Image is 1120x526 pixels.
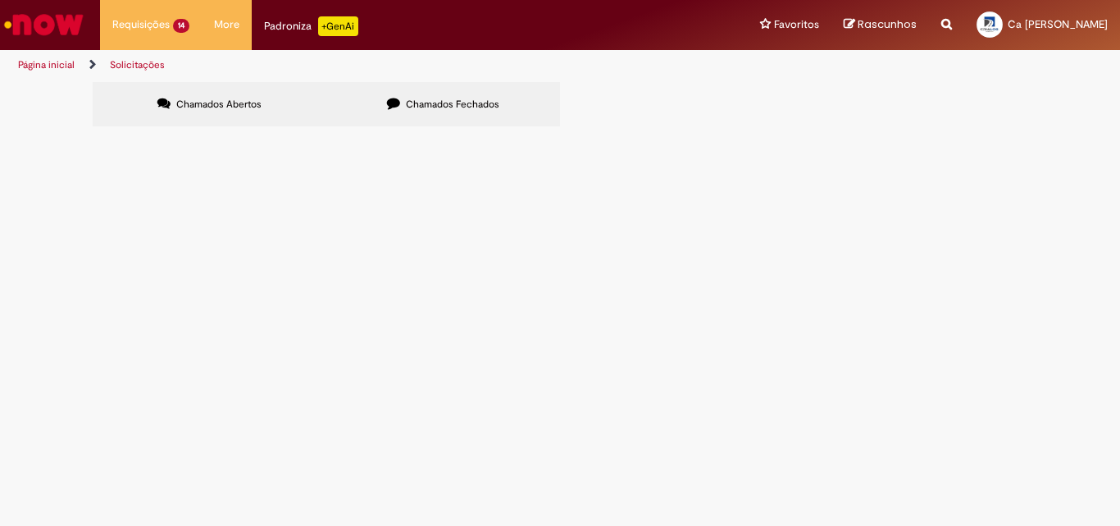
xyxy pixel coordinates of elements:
[774,16,819,33] span: Favoritos
[112,16,170,33] span: Requisições
[110,58,165,71] a: Solicitações
[12,50,735,80] ul: Trilhas de página
[1008,17,1108,31] span: Ca [PERSON_NAME]
[173,19,189,33] span: 14
[844,17,917,33] a: Rascunhos
[406,98,499,111] span: Chamados Fechados
[214,16,239,33] span: More
[858,16,917,32] span: Rascunhos
[176,98,262,111] span: Chamados Abertos
[18,58,75,71] a: Página inicial
[2,8,86,41] img: ServiceNow
[318,16,358,36] p: +GenAi
[264,16,358,36] div: Padroniza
